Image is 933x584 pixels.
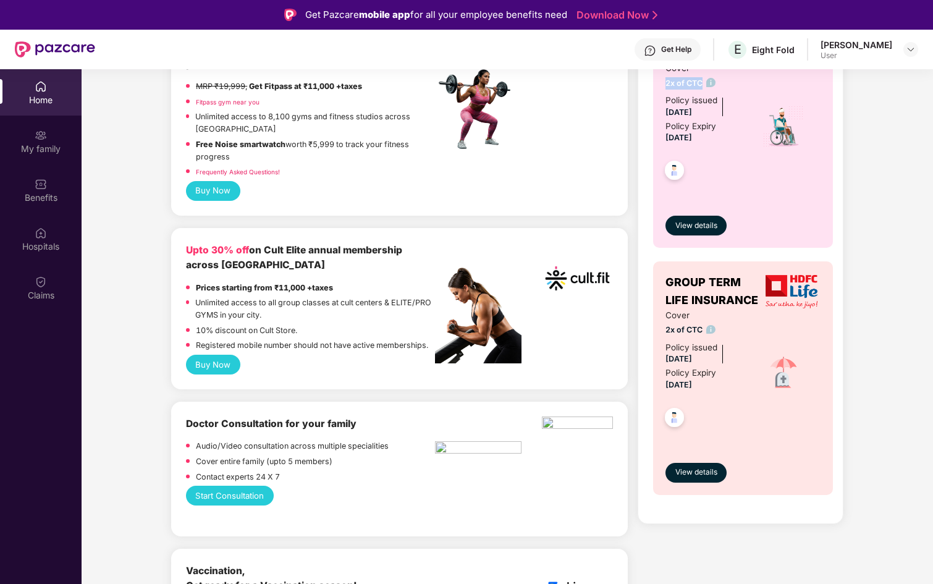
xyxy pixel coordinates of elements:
[196,140,285,149] strong: Free Noise smartwatch
[196,283,333,292] strong: Prices starting from ₹11,000 +taxes
[284,9,297,21] img: Logo
[762,352,805,395] img: icon
[186,43,414,69] b: on Fitpass pro annual membership plan
[675,220,717,232] span: View details
[665,94,717,107] div: Policy issued
[706,78,716,87] img: info
[35,129,47,142] img: svg+xml;base64,PHN2ZyB3aWR0aD0iMjAiIGhlaWdodD0iMjAiIHZpZXdCb3g9IjAgMCAyMCAyMCIgZmlsbD0ibm9uZSIgeG...
[195,297,435,321] p: Unlimited access to all group classes at cult centers & ELITE/PRO GYMS in your city.
[196,471,280,483] p: Contact experts 24 X 7
[186,244,402,271] b: on Cult Elite annual membership across [GEOGRAPHIC_DATA]
[196,138,435,163] p: worth ₹5,999 to track your fitness progress
[15,41,95,57] img: New Pazcare Logo
[665,463,727,483] button: View details
[35,80,47,93] img: svg+xml;base64,PHN2ZyBpZD0iSG9tZSIgeG1sbnM9Imh0dHA6Ly93d3cudzMub3JnLzIwMDAvc3ZnIiB3aWR0aD0iMjAiIG...
[35,227,47,239] img: svg+xml;base64,PHN2ZyBpZD0iSG9zcGl0YWxzIiB4bWxucz0iaHR0cDovL3d3dy53My5vcmcvMjAwMC9zdmciIHdpZHRoPS...
[196,82,247,91] del: MRP ₹19,999,
[665,324,746,336] span: 2x of CTC
[906,44,916,54] img: svg+xml;base64,PHN2ZyBpZD0iRHJvcGRvd24tMzJ4MzIiIHhtbG5zPSJodHRwOi8vd3d3LnczLm9yZy8yMDAwL3N2ZyIgd2...
[665,77,746,90] span: 2x of CTC
[665,354,692,363] span: [DATE]
[186,355,240,375] button: Buy Now
[665,309,746,322] span: Cover
[665,133,692,142] span: [DATE]
[706,325,716,334] img: info
[435,268,521,363] img: pc2.png
[821,39,892,51] div: [PERSON_NAME]
[435,441,521,457] img: hcp.png
[196,455,332,468] p: Cover entire family (upto 5 members)
[249,82,362,91] strong: Get Fitpass at ₹11,000 +taxes
[659,404,690,434] img: svg+xml;base64,PHN2ZyB4bWxucz0iaHR0cDovL3d3dy53My5vcmcvMjAwMC9zdmciIHdpZHRoPSI0OC45NDMiIGhlaWdodD...
[652,9,657,22] img: Stroke
[665,120,716,133] div: Policy Expiry
[196,339,428,352] p: Registered mobile number should not have active memberships.
[196,98,260,106] a: Fitpass gym near you
[734,42,741,57] span: E
[665,366,716,379] div: Policy Expiry
[186,181,240,201] button: Buy Now
[305,7,567,22] div: Get Pazcare for all your employee benefits need
[576,9,654,22] a: Download Now
[752,44,795,56] div: Eight Fold
[665,274,762,309] span: GROUP TERM LIFE INSURANCE
[644,44,656,57] img: svg+xml;base64,PHN2ZyBpZD0iSGVscC0zMngzMiIgeG1sbnM9Imh0dHA6Ly93d3cudzMub3JnLzIwMDAvc3ZnIiB3aWR0aD...
[186,244,249,256] b: Upto 30% off
[435,66,521,153] img: fpp.png
[665,380,692,389] span: [DATE]
[661,44,691,54] div: Get Help
[665,216,727,235] button: View details
[665,341,717,354] div: Policy issued
[821,51,892,61] div: User
[35,178,47,190] img: svg+xml;base64,PHN2ZyBpZD0iQmVuZWZpdHMiIHhtbG5zPSJodHRwOi8vd3d3LnczLm9yZy8yMDAwL3N2ZyIgd2lkdGg9Ij...
[196,440,389,452] p: Audio/Video consultation across multiple specialities
[196,324,297,337] p: 10% discount on Cult Store.
[196,168,280,176] a: Frequently Asked Questions!
[35,276,47,288] img: svg+xml;base64,PHN2ZyBpZD0iQ2xhaW0iIHhtbG5zPSJodHRwOi8vd3d3LnczLm9yZy8yMDAwL3N2ZyIgd2lkdGg9IjIwIi...
[186,418,357,430] b: Doctor Consultation for your family
[542,243,613,314] img: cult.png
[762,105,804,148] img: icon
[659,157,690,187] img: svg+xml;base64,PHN2ZyB4bWxucz0iaHR0cDovL3d3dy53My5vcmcvMjAwMC9zdmciIHdpZHRoPSI0OC45NDMiIGhlaWdodD...
[186,486,274,506] button: Start Consultation
[195,111,435,135] p: Unlimited access to 8,100 gyms and fitness studios across [GEOGRAPHIC_DATA]
[359,9,410,20] strong: mobile app
[665,108,692,117] span: [DATE]
[542,417,613,433] img: ekin.png
[675,467,717,478] span: View details
[766,275,817,308] img: insurerLogo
